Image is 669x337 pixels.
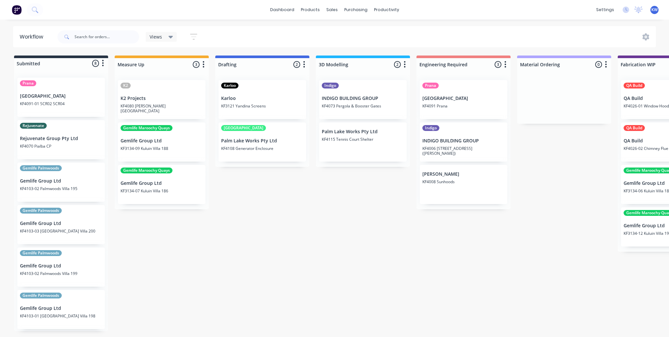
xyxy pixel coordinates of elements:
p: Gemlife Group Ltd [20,221,102,226]
div: sales [323,5,341,15]
p: INDIGO BUILDING GROUP [422,138,505,144]
p: INDIGO BUILDING GROUP [322,96,404,101]
p: KF4091-01 SCR02 SCR04 [20,101,102,106]
p: Gemlife Group Ltd [20,178,102,184]
p: KF4103-03 [GEOGRAPHIC_DATA] Villa 200 [20,229,102,233]
div: Palm Lake Works Pty LtdKF4115 Tennis Court Shelter [319,122,407,162]
div: Rejuvenate [20,123,47,129]
div: productivity [371,5,402,15]
div: IndigoINDIGO BUILDING GROUPKF4006 [STREET_ADDRESS] ([PERSON_NAME]) [420,122,507,162]
div: Gemlife PalmwoodsGemlife Group LtdKF4103-03 [GEOGRAPHIC_DATA] Villa 200 [17,205,105,244]
div: [PERSON_NAME]KF4008 Sunhoods [420,165,507,204]
div: [GEOGRAPHIC_DATA] [221,125,266,131]
div: Karloo [221,83,238,88]
a: dashboard [267,5,298,15]
div: Gemlife Maroochy QuaysGemlife Group LtdKF3134-09 Kuluin Villa 188 [118,122,205,162]
img: Factory [12,5,22,15]
div: Gemlife Maroochy Quays [121,125,172,131]
div: Gemlife Palmwoods [20,293,62,298]
div: K2 [121,83,131,88]
p: KF4006 [STREET_ADDRESS] ([PERSON_NAME]) [422,146,505,156]
p: Palm Lake Works Pty Ltd [322,129,404,135]
p: KF4070 Pialba CP [20,144,102,149]
div: QA Build [624,83,645,88]
div: Gemlife Maroochy Quays [121,168,172,173]
div: [GEOGRAPHIC_DATA]Palm Lake Works Pty LtdKF4108 Generator Enclosure [219,122,306,162]
p: [PERSON_NAME] [422,171,505,177]
p: KF4073 Pergola & Booster Gates [322,104,404,108]
p: Gemlife Group Ltd [121,138,203,144]
input: Search for orders... [74,30,139,43]
div: Gemlife PalmwoodsGemlife Group LtdKF4103-02 Palmwoods Villa 199 [17,248,105,287]
p: [GEOGRAPHIC_DATA] [422,96,505,101]
p: Rejuvenate Group Pty Ltd [20,136,102,141]
div: QA Build [624,125,645,131]
p: KF4103-01 [GEOGRAPHIC_DATA] Villa 198 [20,313,102,318]
div: Prana[GEOGRAPHIC_DATA]KF4091 Prana [420,80,507,119]
div: purchasing [341,5,371,15]
p: KF4103-02 Palmwoods Villa 195 [20,186,102,191]
div: Prana [422,83,439,88]
p: KF4080 [PERSON_NAME][GEOGRAPHIC_DATA] [121,104,203,113]
p: K2 Projects [121,96,203,101]
p: KF4115 Tennis Court Shelter [322,137,404,142]
div: Gemlife Palmwoods [20,250,62,256]
div: Prana [20,80,36,86]
div: Gemlife Maroochy QuaysGemlife Group LtdKF3134-07 Kuluin Villa 186 [118,165,205,204]
p: Gemlife Group Ltd [20,306,102,311]
p: Palm Lake Works Pty Ltd [221,138,303,144]
div: K2K2 ProjectsKF4080 [PERSON_NAME][GEOGRAPHIC_DATA] [118,80,205,119]
div: products [298,5,323,15]
p: KF4091 Prana [422,104,505,108]
div: KarlooKarlooKF3121 Yandina Screens [219,80,306,119]
p: KF3121 Yandina Screens [221,104,303,108]
div: Gemlife Palmwoods [20,208,62,214]
div: Gemlife PalmwoodsGemlife Group LtdKF4103-01 [GEOGRAPHIC_DATA] Villa 198 [17,290,105,329]
div: Gemlife Palmwoods [20,165,62,171]
div: Workflow [20,33,46,41]
p: [GEOGRAPHIC_DATA] [20,93,102,99]
div: Indigo [322,83,339,88]
div: IndigoINDIGO BUILDING GROUPKF4073 Pergola & Booster Gates [319,80,407,119]
div: settings [593,5,617,15]
span: Views [150,33,162,40]
p: Karloo [221,96,303,101]
p: KF4103-02 Palmwoods Villa 199 [20,271,102,276]
span: KW [651,7,658,13]
div: Gemlife PalmwoodsGemlife Group LtdKF4103-02 Palmwoods Villa 195 [17,163,105,202]
div: Indigo [422,125,439,131]
div: Prana[GEOGRAPHIC_DATA]KF4091-01 SCR02 SCR04 [17,78,105,117]
p: KF3134-09 Kuluin Villa 188 [121,146,203,151]
p: Gemlife Group Ltd [121,181,203,186]
p: Gemlife Group Ltd [20,263,102,269]
div: RejuvenateRejuvenate Group Pty LtdKF4070 Pialba CP [17,120,105,159]
p: KF3134-07 Kuluin Villa 186 [121,188,203,193]
p: KF4008 Sunhoods [422,179,505,184]
p: KF4108 Generator Enclosure [221,146,303,151]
